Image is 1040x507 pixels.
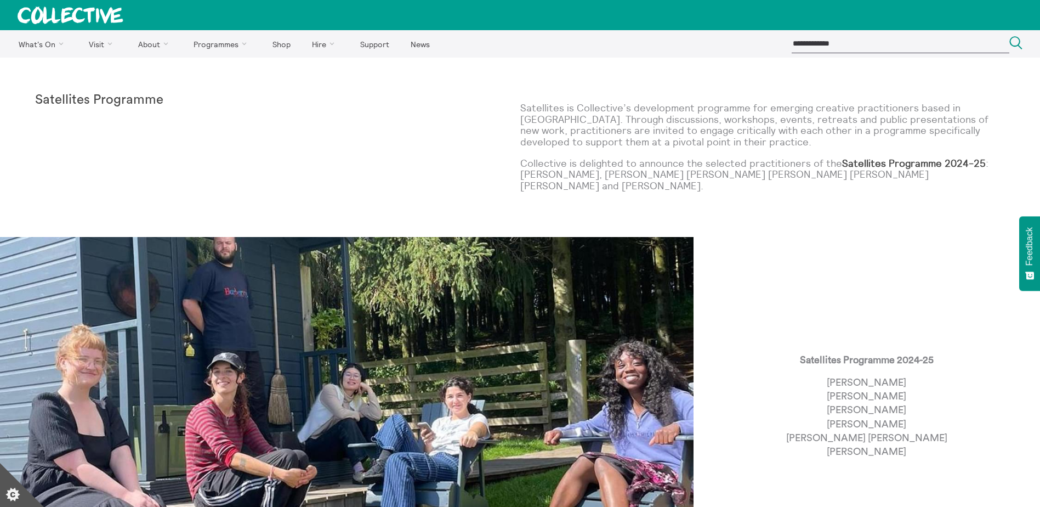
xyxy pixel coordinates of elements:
[9,30,77,58] a: What's On
[786,376,947,459] p: [PERSON_NAME] [PERSON_NAME] [PERSON_NAME] [PERSON_NAME] [PERSON_NAME] [PERSON_NAME] [PERSON_NAME]
[1019,216,1040,291] button: Feedback - Show survey
[184,30,261,58] a: Programmes
[128,30,182,58] a: About
[263,30,300,58] a: Shop
[79,30,127,58] a: Visit
[800,355,934,365] strong: Satellites Programme 2024-25
[350,30,399,58] a: Support
[303,30,349,58] a: Hire
[1025,227,1035,266] span: Feedback
[842,157,986,170] strong: Satellites Programme 2024-25
[401,30,439,58] a: News
[520,103,1005,148] p: Satellites is Collective’s development programme for emerging creative practitioners based in [GE...
[35,93,163,106] strong: Satellites Programme
[520,158,1005,192] p: Collective is delighted to announce the selected practitioners of the : [PERSON_NAME], [PERSON_NA...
